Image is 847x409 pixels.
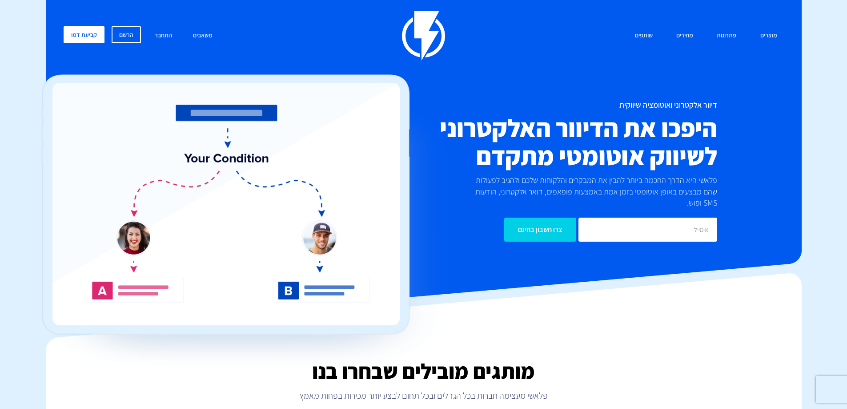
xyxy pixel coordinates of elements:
h1: דיוור אלקטרוני ואוטומציה שיווקית [370,101,717,109]
input: צרו חשבון בחינם [504,218,576,242]
p: פלאשי מעצימה חברות בכל הגדלים ובכל תחום לבצע יותר מכירות בפחות מאמץ [46,389,802,402]
a: מחירים [670,26,700,45]
a: פתרונות [710,26,743,45]
a: קביעת דמו [64,26,104,43]
h2: מותגים מובילים שבחרו בנו [46,360,802,383]
a: הרשם [112,26,141,43]
a: התחבר [148,26,179,45]
input: אימייל [578,218,717,242]
a: מוצרים [754,26,784,45]
a: שותפים [628,26,659,45]
a: משאבים [186,26,219,45]
h2: היפכו את הדיוור האלקטרוני לשיווק אוטומטי מתקדם [370,114,717,170]
p: פלאשי היא הדרך החכמה ביותר להבין את המבקרים והלקוחות שלכם ולהגיב לפעולות שהם מבצעים באופן אוטומטי... [460,174,717,209]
